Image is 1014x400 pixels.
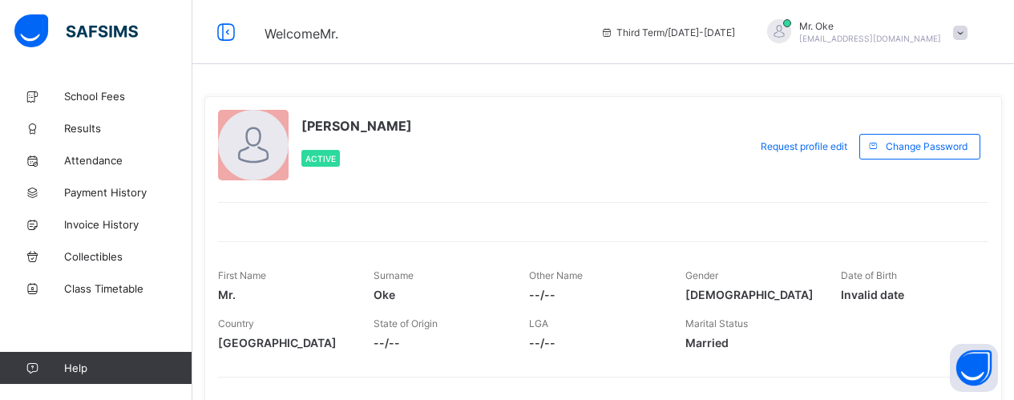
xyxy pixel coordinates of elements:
[64,90,192,103] span: School Fees
[64,122,192,135] span: Results
[751,19,976,46] div: Mr.Oke
[218,288,349,301] span: Mr.
[64,154,192,167] span: Attendance
[799,20,941,32] span: Mr. Oke
[685,317,748,329] span: Marital Status
[841,269,897,281] span: Date of Birth
[600,26,735,38] span: session/term information
[841,288,972,301] span: Invalid date
[64,282,192,295] span: Class Timetable
[218,317,254,329] span: Country
[218,269,266,281] span: First Name
[886,140,968,152] span: Change Password
[761,140,847,152] span: Request profile edit
[374,269,414,281] span: Surname
[64,218,192,231] span: Invoice History
[64,186,192,199] span: Payment History
[529,317,548,329] span: LGA
[799,34,941,43] span: [EMAIL_ADDRESS][DOMAIN_NAME]
[305,154,336,164] span: Active
[685,288,817,301] span: [DEMOGRAPHIC_DATA]
[950,344,998,392] button: Open asap
[685,269,718,281] span: Gender
[301,118,412,134] span: [PERSON_NAME]
[374,336,505,349] span: --/--
[64,250,192,263] span: Collectibles
[64,362,192,374] span: Help
[529,336,661,349] span: --/--
[218,336,349,349] span: [GEOGRAPHIC_DATA]
[529,269,583,281] span: Other Name
[685,336,817,349] span: Married
[374,317,438,329] span: State of Origin
[529,288,661,301] span: --/--
[14,14,138,48] img: safsims
[265,26,338,42] span: Welcome Mr.
[374,288,505,301] span: Oke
